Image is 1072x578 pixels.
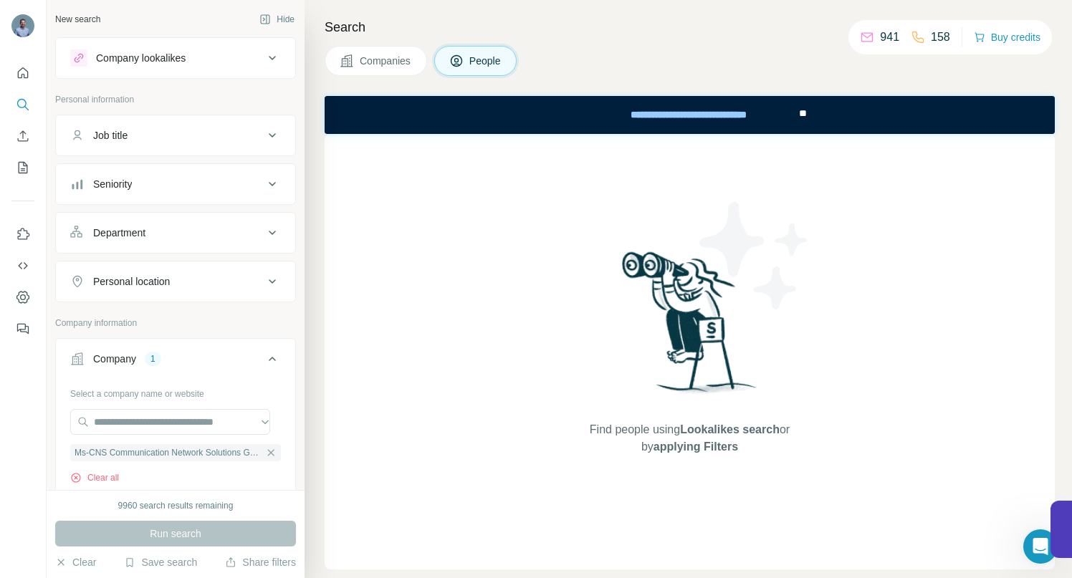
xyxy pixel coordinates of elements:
[11,221,34,247] button: Use Surfe on LinkedIn
[145,352,161,365] div: 1
[93,128,128,143] div: Job title
[93,177,132,191] div: Seniority
[654,440,738,453] span: applying Filters
[575,421,804,456] span: Find people using or by
[325,96,1055,134] iframe: Banner
[70,382,281,400] div: Select a company name or website
[118,499,234,512] div: 9960 search results remaining
[55,93,296,106] p: Personal information
[11,284,34,310] button: Dashboard
[55,13,100,26] div: New search
[11,123,34,149] button: Enrich CSV
[56,216,295,250] button: Department
[56,264,295,299] button: Personal location
[11,92,34,117] button: Search
[880,29,899,46] p: 941
[93,352,136,366] div: Company
[249,9,305,30] button: Hide
[56,118,295,153] button: Job title
[124,555,197,569] button: Save search
[11,60,34,86] button: Quick start
[325,17,1055,37] h4: Search
[360,54,412,68] span: Companies
[96,51,186,65] div: Company lookalikes
[11,253,34,279] button: Use Surfe API
[93,226,145,240] div: Department
[55,317,296,329] p: Company information
[11,155,34,180] button: My lists
[974,27,1040,47] button: Buy credits
[690,191,819,320] img: Surfe Illustration - Stars
[225,555,296,569] button: Share filters
[1023,529,1058,564] iframe: Intercom live chat
[616,248,765,408] img: Surfe Illustration - Woman searching with binoculars
[11,316,34,342] button: Feedback
[680,423,780,435] span: Lookalikes search
[93,274,170,289] div: Personal location
[469,54,502,68] span: People
[75,446,262,459] span: Ms-CNS Communication Network Solutions GmbH
[56,342,295,382] button: Company1
[56,41,295,75] button: Company lookalikes
[55,555,96,569] button: Clear
[931,29,950,46] p: 158
[11,14,34,37] img: Avatar
[56,167,295,201] button: Seniority
[70,471,119,484] button: Clear all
